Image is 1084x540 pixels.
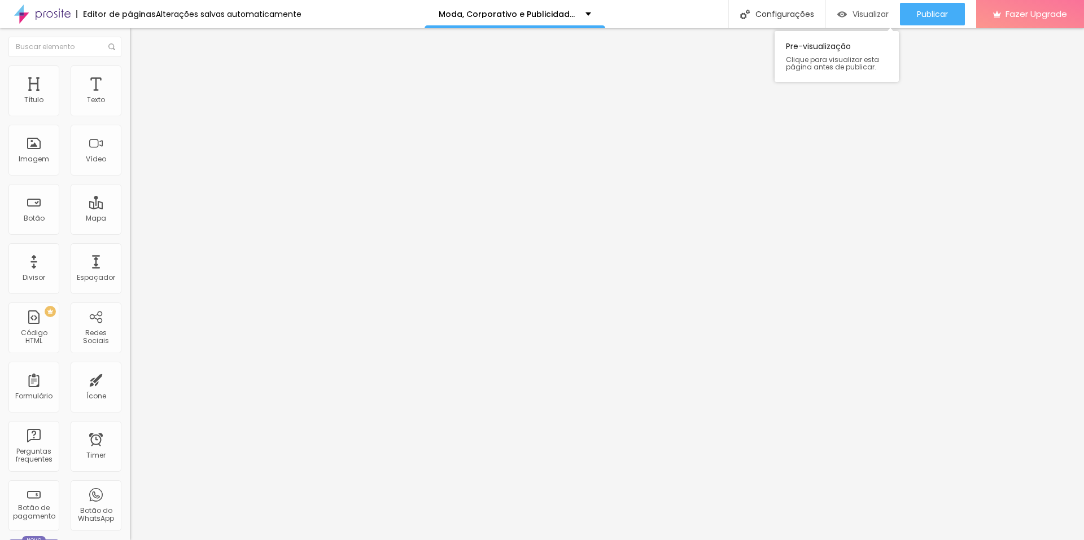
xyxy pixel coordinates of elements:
[917,10,948,19] span: Publicar
[8,37,121,57] input: Buscar elemento
[23,274,45,282] div: Divisor
[24,96,43,104] div: Título
[130,28,1084,540] iframe: Editor
[77,274,115,282] div: Espaçador
[786,56,888,71] span: Clique para visualizar esta página antes de publicar.
[740,10,750,19] img: Icone
[900,3,965,25] button: Publicar
[156,10,301,18] div: Alterações salvas automaticamente
[86,214,106,222] div: Mapa
[19,155,49,163] div: Imagem
[86,451,106,459] div: Timer
[439,10,577,18] p: Moda, Corporativo e Publicidade - SoutoMaior Fotografia
[1006,9,1067,19] span: Fazer Upgrade
[775,31,899,82] div: Pre-visualização
[15,392,53,400] div: Formulário
[86,392,106,400] div: Ícone
[24,214,45,222] div: Botão
[86,155,106,163] div: Vídeo
[87,96,105,104] div: Texto
[108,43,115,50] img: Icone
[853,10,889,19] span: Visualizar
[837,10,847,19] img: view-1.svg
[73,507,118,523] div: Botão do WhatsApp
[73,329,118,345] div: Redes Sociais
[11,504,56,520] div: Botão de pagamento
[76,10,156,18] div: Editor de páginas
[826,3,900,25] button: Visualizar
[11,329,56,345] div: Código HTML
[11,447,56,464] div: Perguntas frequentes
